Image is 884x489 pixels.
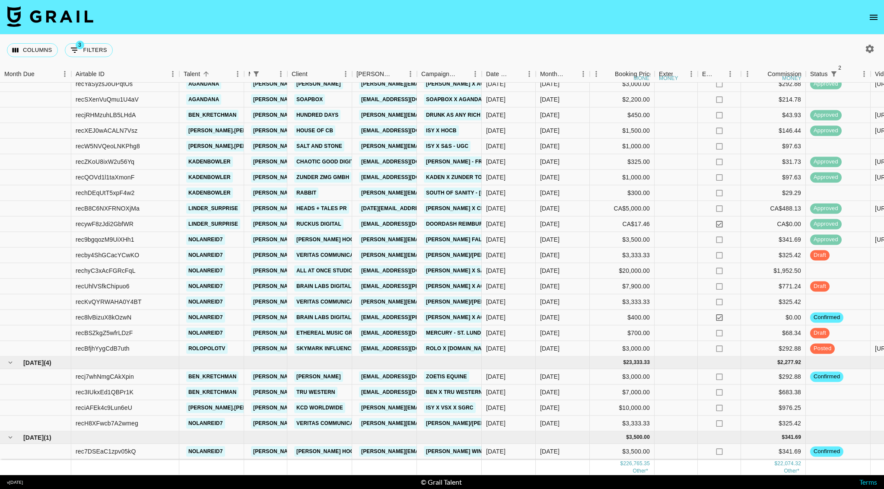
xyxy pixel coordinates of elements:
div: $300.00 [590,185,655,201]
div: Aug '25 [540,80,560,88]
div: $68.34 [741,326,806,341]
div: Aug '25 [540,204,560,213]
div: $ [777,359,780,366]
a: [PERSON_NAME]/[PERSON_NAME]'s [424,418,523,429]
span: approved [810,220,842,228]
div: 7/15/2025 [486,173,506,182]
a: [EMAIL_ADDRESS][DOMAIN_NAME] [359,94,456,105]
span: confirmed [810,373,843,381]
div: 7/16/2025 [486,126,506,135]
a: South Of Sanity - [PERSON_NAME] [424,188,525,198]
span: posted [810,345,835,353]
div: [PERSON_NAME] [356,66,392,83]
div: Status [810,66,828,83]
a: Rabbit [294,188,318,198]
a: Rolo x [DOMAIN_NAME] [424,343,493,354]
a: [PERSON_NAME]/[PERSON_NAME]'s [424,250,523,261]
div: Month Due [4,66,35,83]
a: [PERSON_NAME][EMAIL_ADDRESS][DOMAIN_NAME] [251,343,392,354]
div: Month Due [540,66,565,83]
button: hide children [4,431,16,444]
a: [PERSON_NAME][EMAIL_ADDRESS][DOMAIN_NAME] [251,328,392,339]
a: Isy x HOCB [424,125,459,136]
span: approved [810,173,842,182]
a: [PERSON_NAME][EMAIL_ADDRESS][DOMAIN_NAME] [251,387,392,398]
div: $292.88 [741,341,806,357]
a: House of CB [294,125,335,136]
a: Salt and Stone [294,141,344,152]
button: Show filters [828,68,840,80]
div: $97.63 [741,139,806,154]
a: ben_kretchman [186,387,238,398]
div: $146.44 [741,123,806,139]
button: Sort [308,68,320,80]
a: [PERSON_NAME][EMAIL_ADDRESS][DOMAIN_NAME] [251,250,392,261]
a: nolanreid7 [186,265,225,276]
span: 2 [836,64,844,72]
a: Mercury - St. Lundi [424,328,485,339]
a: [PERSON_NAME][EMAIL_ADDRESS][DOMAIN_NAME] [251,371,392,382]
a: ben_kretchman [186,110,238,121]
div: Client [292,66,308,83]
span: draft [810,329,830,337]
div: Month Due [536,66,590,83]
div: 8/12/2025 [486,142,506,150]
a: nolanreid7 [186,328,225,339]
div: Aug '25 [540,251,560,259]
a: [EMAIL_ADDRESS][PERSON_NAME][DOMAIN_NAME] [359,312,500,323]
div: $3,000.00 [590,369,655,385]
a: Heads + Tales PR [294,203,349,214]
button: Sort [511,68,523,80]
div: $683.38 [741,385,806,400]
div: recUhlVSfkChipuo6 [76,282,130,291]
div: 7/16/2025 [486,297,506,306]
button: Menu [577,67,590,80]
div: Aug '25 [540,266,560,275]
button: Menu [523,67,536,80]
button: Select columns [7,43,58,57]
div: recZKoU8ixW2u56Yq [76,157,134,166]
a: [PERSON_NAME][EMAIL_ADDRESS][DOMAIN_NAME] [251,141,392,152]
div: Airtable ID [71,66,179,83]
div: recSXenVuQmu1U4aV [76,95,139,104]
button: Sort [262,68,274,80]
button: Menu [858,67,871,80]
button: Menu [469,67,482,80]
div: 2 active filters [828,68,840,80]
div: recXEJ0wACALN7Vsz [76,126,137,135]
a: Veritas Communications [294,250,372,261]
div: Airtable ID [76,66,105,83]
div: $1,500.00 [590,123,655,139]
div: Aug '25 [540,173,560,182]
div: 23,333.33 [626,359,650,366]
div: 8/22/2025 [486,329,506,337]
a: nolanreid7 [186,312,225,323]
div: 8/12/2025 [486,220,506,228]
div: recywF8zJdi2GbfWR [76,220,134,228]
div: $292.88 [741,369,806,385]
a: Tru Western [294,387,337,398]
a: agandana [186,79,221,89]
div: Booking Price [615,66,653,83]
div: $7,000.00 [590,385,655,400]
a: All At Once Studio [294,265,355,276]
a: ben_kretchman [186,371,238,382]
div: $20,000.00 [590,263,655,279]
button: Sort [755,68,767,80]
a: [PERSON_NAME][EMAIL_ADDRESS][DOMAIN_NAME] [251,188,392,198]
span: approved [810,111,842,119]
div: CA$5,000.00 [590,201,655,217]
a: [EMAIL_ADDRESS][DOMAIN_NAME] [359,219,456,230]
div: $325.42 [741,294,806,310]
button: Menu [404,67,417,80]
div: Aug '25 [540,126,560,135]
div: recBfjhYygCdB7uth [76,344,130,353]
button: Menu [231,67,244,80]
div: money [634,76,653,81]
a: nolanreid7 [186,446,225,457]
span: draft [810,282,830,291]
a: Drunk As Any Rich Man - [PERSON_NAME] [424,110,545,121]
div: Aug '25 [540,189,560,197]
div: Aug '25 [540,220,560,228]
button: Sort [35,68,47,80]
